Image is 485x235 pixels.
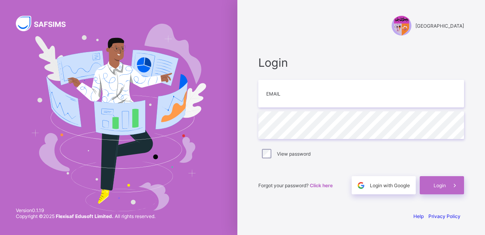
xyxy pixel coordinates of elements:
[16,16,75,31] img: SAFSIMS Logo
[258,56,464,70] span: Login
[277,151,311,157] label: View password
[16,207,155,213] span: Version 0.1.19
[56,213,114,219] strong: Flexisaf Edusoft Limited.
[16,213,155,219] span: Copyright © 2025 All rights reserved.
[415,23,464,29] span: [GEOGRAPHIC_DATA]
[428,213,460,219] a: Privacy Policy
[310,182,333,188] a: Click here
[31,24,207,212] img: Hero Image
[258,182,333,188] span: Forgot your password?
[356,181,366,190] img: google.396cfc9801f0270233282035f929180a.svg
[434,182,446,188] span: Login
[370,182,410,188] span: Login with Google
[413,213,424,219] a: Help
